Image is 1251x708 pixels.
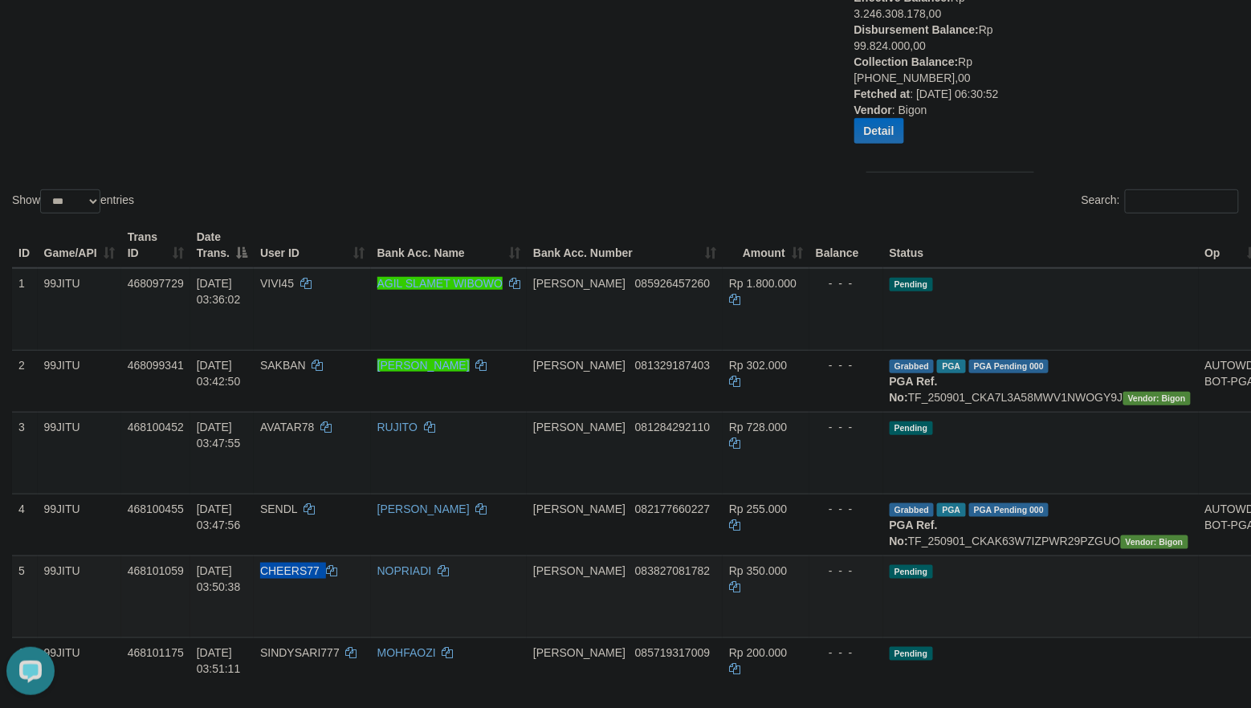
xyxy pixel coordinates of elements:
span: Rp 255.000 [729,503,787,515]
span: [DATE] 03:42:50 [197,359,241,388]
span: VIVI45 [260,277,294,290]
th: ID [12,222,38,268]
b: Vendor [854,104,892,116]
a: MOHFAOZI [377,646,436,659]
span: [PERSON_NAME] [533,421,625,433]
span: CHEERS77 [260,564,320,577]
td: 99JITU [38,555,121,637]
span: Rp 350.000 [729,564,787,577]
span: Pending [890,565,933,579]
th: User ID: activate to sort column ascending [254,222,371,268]
span: Vendor URL: https://checkout31.1velocity.biz [1121,535,1188,549]
div: - - - [816,563,877,579]
span: Pending [890,647,933,661]
th: Status [883,222,1199,268]
b: Disbursement Balance: [854,23,980,36]
div: - - - [816,357,877,373]
span: 468099341 [128,359,184,372]
span: Marked by aekevo [937,360,965,373]
b: Collection Balance: [854,55,959,68]
div: - - - [816,645,877,661]
td: TF_250901_CKAK63W7IZPWR29PZGUO [883,494,1199,555]
td: 99JITU [38,412,121,494]
span: Rp 302.000 [729,359,787,372]
span: SAKBAN [260,359,306,372]
a: NOPRIADI [377,564,432,577]
b: PGA Ref. No: [890,375,938,404]
span: [DATE] 03:50:38 [197,564,241,593]
span: [PERSON_NAME] [533,646,625,659]
td: 1 [12,268,38,351]
input: Search: [1125,189,1239,214]
td: 2 [12,350,38,412]
b: Fetched at [854,87,911,100]
span: PGA Pending [969,503,1049,517]
span: Vendor URL: https://checkout31.1velocity.biz [1123,392,1191,405]
span: Copy 081284292110 to clipboard [635,421,710,433]
span: [DATE] 03:36:02 [197,277,241,306]
button: Open LiveChat chat widget [6,6,55,55]
span: [PERSON_NAME] [533,503,625,515]
span: 468100452 [128,421,184,433]
td: 99JITU [38,350,121,412]
div: - - - [816,419,877,435]
span: Copy 085926457260 to clipboard [635,277,710,290]
th: Balance [809,222,883,268]
span: Copy 083827081782 to clipboard [635,564,710,577]
span: SINDYSARI777 [260,646,340,659]
td: TF_250901_CKA7L3A58MWV1NWOGY9J [883,350,1199,412]
th: Date Trans.: activate to sort column descending [190,222,254,268]
b: PGA Ref. No: [890,519,938,547]
span: PGA Pending [969,360,1049,373]
th: Trans ID: activate to sort column ascending [121,222,190,268]
span: Rp 1.800.000 [729,277,797,290]
button: Detail [854,118,904,144]
td: 5 [12,555,38,637]
th: Bank Acc. Name: activate to sort column ascending [371,222,527,268]
td: 4 [12,494,38,555]
span: Pending [890,278,933,291]
span: Grabbed [890,503,935,517]
th: Game/API: activate to sort column ascending [38,222,121,268]
label: Search: [1082,189,1239,214]
th: Amount: activate to sort column ascending [723,222,809,268]
span: Copy 081329187403 to clipboard [635,359,710,372]
span: AVATAR78 [260,421,314,433]
span: [PERSON_NAME] [533,359,625,372]
select: Showentries [40,189,100,214]
td: 99JITU [38,268,121,351]
span: [DATE] 03:47:56 [197,503,241,531]
span: [DATE] 03:51:11 [197,646,241,675]
span: [PERSON_NAME] [533,277,625,290]
span: Pending [890,421,933,435]
span: Rp 200.000 [729,646,787,659]
a: AGIL SLAMET WIBOWO [377,277,503,290]
span: [DATE] 03:47:55 [197,421,241,450]
a: RUJITO [377,421,418,433]
span: 468100455 [128,503,184,515]
span: Copy 085719317009 to clipboard [635,646,710,659]
span: 468101175 [128,646,184,659]
td: 3 [12,412,38,494]
span: SENDL [260,503,297,515]
span: Grabbed [890,360,935,373]
td: 99JITU [38,494,121,555]
div: - - - [816,501,877,517]
span: 468097729 [128,277,184,290]
span: [PERSON_NAME] [533,564,625,577]
span: Marked by aekevo [937,503,965,517]
span: Rp 728.000 [729,421,787,433]
label: Show entries [12,189,134,214]
span: 468101059 [128,564,184,577]
th: Bank Acc. Number: activate to sort column ascending [527,222,723,268]
a: [PERSON_NAME] [377,503,470,515]
span: Copy 082177660227 to clipboard [635,503,710,515]
div: - - - [816,275,877,291]
a: [PERSON_NAME] [377,359,470,372]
